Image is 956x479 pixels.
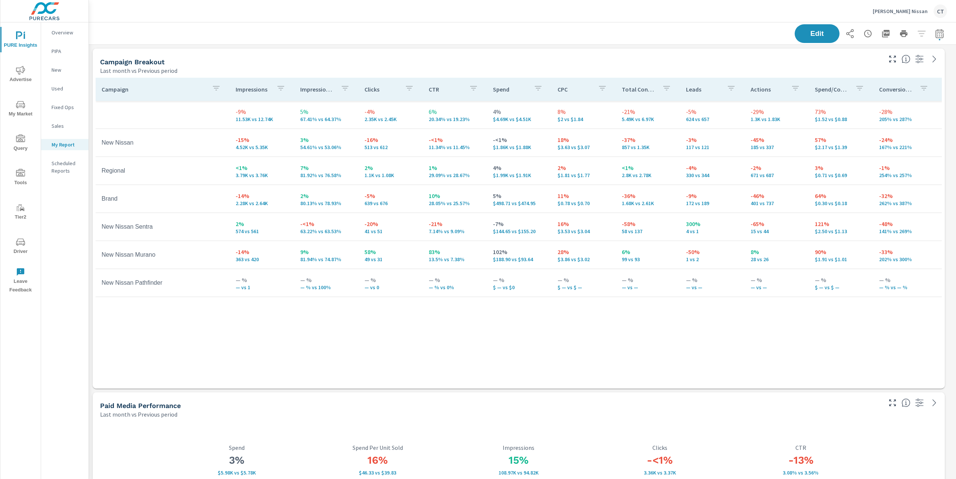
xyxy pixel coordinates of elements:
[236,135,288,144] p: -15%
[751,172,803,178] p: 671 vs 687
[41,27,89,38] div: Overview
[3,135,38,153] span: Query
[558,247,610,256] p: 28%
[901,55,910,64] span: This is a summary of Search performance results by campaign. Each column can be sorted.
[3,100,38,118] span: My Market
[52,103,83,111] p: Fixed Ops
[795,24,839,43] button: Edit
[364,116,417,122] p: 2,345 vs 2,449
[686,275,738,284] p: — %
[364,228,417,234] p: 41 vs 51
[751,200,803,206] p: 401 vs 737
[622,172,674,178] p: 2,797 vs 2,776
[300,247,353,256] p: 9%
[879,163,931,172] p: -1%
[300,163,353,172] p: 7%
[815,247,867,256] p: 90%
[686,86,720,93] p: Leads
[751,86,785,93] p: Actions
[901,398,910,407] span: Understand performance metrics over the selected time range.
[300,256,353,262] p: 81.94% vs 74.87%
[100,66,177,75] p: Last month vs Previous period
[41,64,89,75] div: New
[429,219,481,228] p: -21%
[879,135,931,144] p: -24%
[429,172,481,178] p: 29.09% vs 28.67%
[96,161,230,180] td: Regional
[887,397,898,409] button: Make Fullscreen
[300,116,353,122] p: 67.41% vs 64.37%
[934,4,947,18] div: CT
[686,172,738,178] p: 330 vs 344
[364,284,417,290] p: — vs 0
[879,144,931,150] p: 167% vs 221%
[873,8,928,15] p: [PERSON_NAME] Nissan
[100,402,181,410] h5: Paid Media Performance
[879,172,931,178] p: 254% vs 257%
[815,172,867,178] p: $0.71 vs $0.69
[307,454,448,467] h3: 16%
[730,454,871,467] h3: -13%
[96,274,230,292] td: New Nissan Pathfinder
[558,275,610,284] p: — %
[429,191,481,200] p: 10%
[622,219,674,228] p: -58%
[815,256,867,262] p: $1.91 vs $1.01
[429,135,481,144] p: -<1%
[429,247,481,256] p: 83%
[622,275,674,284] p: — %
[932,26,947,41] button: Select Date Range
[100,410,177,419] p: Last month vs Previous period
[236,107,288,116] p: -9%
[493,116,545,122] p: $4,688.95 vs $4,514.18
[300,107,353,116] p: 5%
[896,26,911,41] button: Print Report
[751,219,803,228] p: -65%
[236,116,288,122] p: 11,530 vs 12,735
[166,470,307,476] p: $5,976 vs $5,775
[364,107,417,116] p: -4%
[493,256,545,262] p: $188.90 vs $93.64
[842,26,857,41] button: Share Report
[815,144,867,150] p: $2.17 vs $1.39
[558,256,610,262] p: $3.86 vs $3.02
[429,86,463,93] p: CTR
[879,284,931,290] p: — % vs — %
[730,470,871,476] p: 3.08% vs 3.56%
[300,219,353,228] p: -<1%
[558,228,610,234] p: $3.53 vs $3.04
[429,256,481,262] p: 13.5% vs 7.38%
[589,470,730,476] p: 3,355 vs 3,374
[52,160,83,174] p: Scheduled Reports
[166,444,307,451] p: Spend
[448,444,589,451] p: Impressions
[493,275,545,284] p: — %
[815,228,867,234] p: $2.50 vs $1.13
[558,144,610,150] p: $3.63 vs $3.07
[686,200,738,206] p: 172 vs 189
[622,86,656,93] p: Total Conversions
[41,158,89,176] div: Scheduled Reports
[802,30,832,37] span: Edit
[493,86,527,93] p: Spend
[879,191,931,200] p: -32%
[41,83,89,94] div: Used
[589,444,730,451] p: Clicks
[429,144,481,150] p: 11.34% vs 11.45%
[3,31,38,50] span: PURE Insights
[364,219,417,228] p: -20%
[751,284,803,290] p: — vs —
[815,135,867,144] p: 57%
[0,22,41,297] div: nav menu
[879,219,931,228] p: -48%
[815,163,867,172] p: 3%
[364,275,417,284] p: — %
[751,275,803,284] p: — %
[686,144,738,150] p: 117 vs 121
[493,219,545,228] p: -7%
[751,228,803,234] p: 15 vs 44
[751,247,803,256] p: 8%
[558,284,610,290] p: $ — vs $ —
[493,200,545,206] p: $498.71 vs $474.95
[878,26,893,41] button: "Export Report to PDF"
